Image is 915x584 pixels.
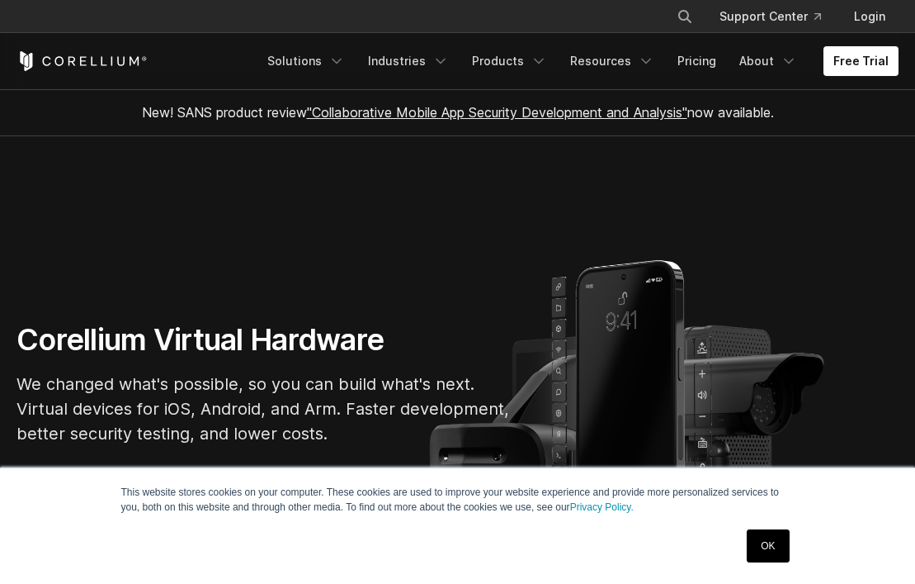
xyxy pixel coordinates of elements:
a: Privacy Policy. [570,501,634,513]
a: Pricing [667,46,726,76]
span: New! SANS product review now available. [142,104,774,121]
div: Navigation Menu [257,46,898,76]
a: Corellium Home [17,51,148,71]
button: Search [670,2,700,31]
a: OK [747,529,789,563]
a: Industries [358,46,459,76]
a: About [729,46,807,76]
a: "Collaborative Mobile App Security Development and Analysis" [307,104,687,121]
div: Navigation Menu [657,2,898,31]
a: Solutions [257,46,355,76]
a: Products [462,46,557,76]
p: This website stores cookies on your computer. These cookies are used to improve your website expe... [121,485,795,515]
a: Login [841,2,898,31]
a: Support Center [706,2,834,31]
a: Resources [560,46,664,76]
h1: Corellium Virtual Hardware [17,321,512,358]
a: Free Trial [823,46,898,76]
p: We changed what's possible, so you can build what's next. Virtual devices for iOS, Android, and A... [17,372,512,446]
